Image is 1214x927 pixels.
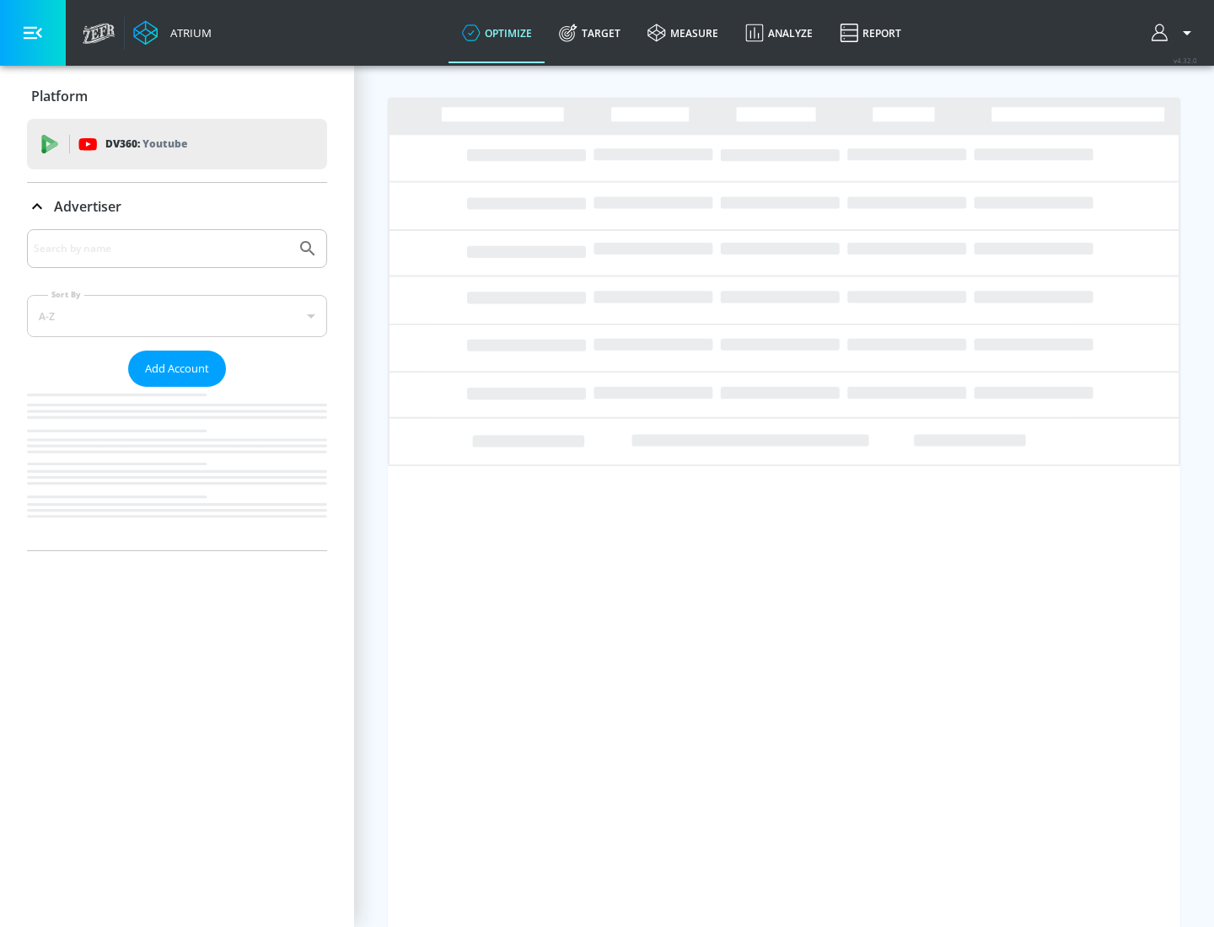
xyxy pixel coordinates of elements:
div: A-Z [27,295,327,337]
a: Analyze [732,3,826,63]
div: Platform [27,72,327,120]
p: DV360: [105,135,187,153]
span: v 4.32.0 [1174,56,1197,65]
a: Target [545,3,634,63]
p: Youtube [142,135,187,153]
a: optimize [449,3,545,63]
nav: list of Advertiser [27,387,327,550]
span: Add Account [145,359,209,378]
div: Advertiser [27,183,327,230]
p: Platform [31,87,88,105]
div: Advertiser [27,229,327,550]
a: Atrium [133,20,212,46]
label: Sort By [48,289,84,300]
div: DV360: Youtube [27,119,327,169]
a: Report [826,3,915,63]
a: measure [634,3,732,63]
div: Atrium [164,25,212,40]
p: Advertiser [54,197,121,216]
input: Search by name [34,238,289,260]
button: Add Account [128,351,226,387]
